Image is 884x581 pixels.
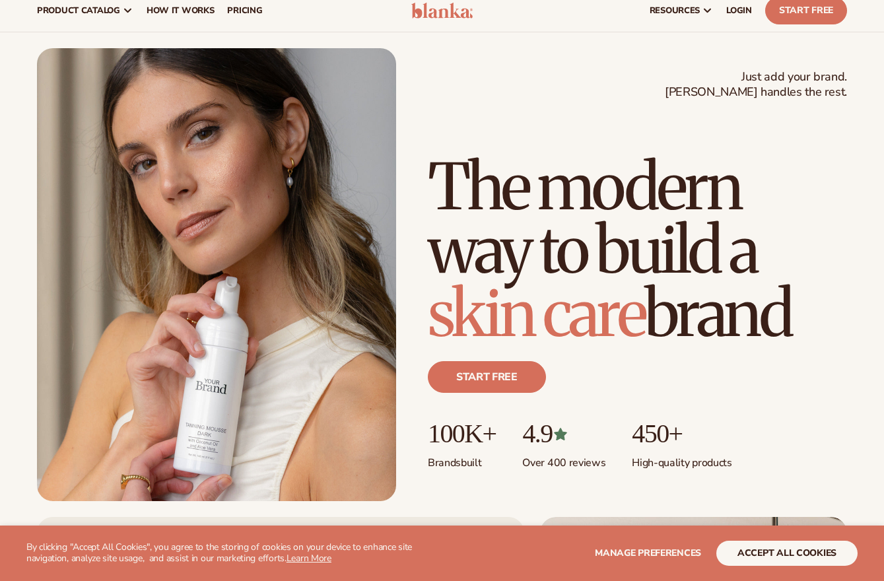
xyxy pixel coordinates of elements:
button: accept all cookies [716,541,858,566]
p: By clicking "Accept All Cookies", you agree to the storing of cookies on your device to enhance s... [26,542,433,564]
img: Female holding tanning mousse. [37,48,396,501]
h1: The modern way to build a brand [428,155,847,345]
p: High-quality products [632,448,731,470]
a: Start free [428,361,546,393]
span: pricing [227,5,262,16]
p: 450+ [632,419,731,448]
span: How It Works [147,5,215,16]
span: resources [650,5,700,16]
span: product catalog [37,5,120,16]
a: Learn More [287,552,331,564]
span: LOGIN [726,5,752,16]
p: 4.9 [522,419,605,448]
span: Just add your brand. [PERSON_NAME] handles the rest. [665,69,847,100]
p: Over 400 reviews [522,448,605,470]
p: 100K+ [428,419,496,448]
img: logo [411,3,473,18]
span: Manage preferences [595,547,701,559]
button: Manage preferences [595,541,701,566]
span: skin care [428,274,644,353]
p: Brands built [428,448,496,470]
